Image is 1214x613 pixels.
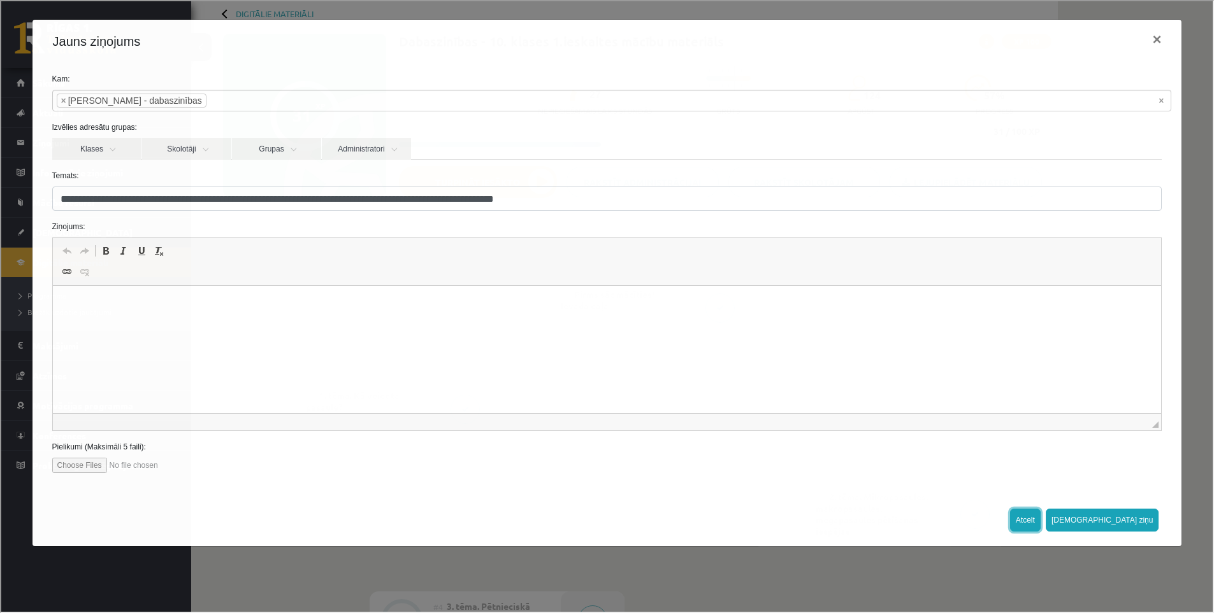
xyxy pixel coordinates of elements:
[51,137,140,159] a: Klases
[1151,420,1157,426] span: Перетащите для изменения размера
[55,92,205,106] li: Sanita Baumane - dabaszinības
[75,262,92,279] a: Убрать ссылку
[1044,507,1158,530] button: [DEMOGRAPHIC_DATA] ziņu
[41,440,1171,451] label: Pielikumi (Maksimāli 5 faili):
[141,137,230,159] a: Skolotāji
[41,72,1171,83] label: Kam:
[1141,20,1170,56] button: ×
[60,93,65,106] span: ×
[1157,93,1162,106] span: Noņemt visus vienumus
[321,137,410,159] a: Administratori
[52,31,140,50] h4: Jauns ziņojums
[1009,507,1039,530] button: Atcelt
[57,262,75,279] a: Вставить/Редактировать ссылку (Ctrl+K)
[41,169,1171,180] label: Temats:
[57,241,75,258] a: Отменить (Ctrl+Z)
[41,120,1171,132] label: Izvēlies adresātu grupas:
[113,241,131,258] a: Курсив (Ctrl+I)
[75,241,92,258] a: Повторить (Ctrl+Y)
[231,137,320,159] a: Grupas
[96,241,113,258] a: Полужирный (Ctrl+B)
[131,241,149,258] a: Подчеркнутый (Ctrl+U)
[149,241,167,258] a: Убрать форматирование
[41,220,1171,231] label: Ziņojums:
[52,285,1160,412] iframe: Визуальный текстовый редактор, wiswyg-editor-47433864845100-1759991606-325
